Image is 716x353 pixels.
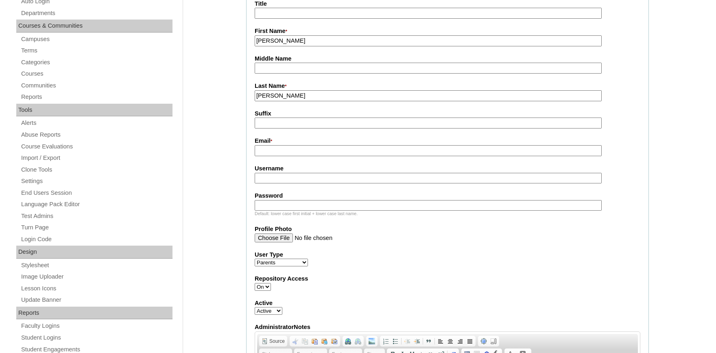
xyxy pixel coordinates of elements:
[255,27,640,36] label: First Name
[20,283,172,294] a: Lesson Icons
[20,188,172,198] a: End Users Session
[16,104,172,117] div: Tools
[310,337,320,346] a: Paste
[20,69,172,79] a: Courses
[20,333,172,343] a: Student Logins
[412,337,422,346] a: Increase Indent
[20,199,172,209] a: Language Pack Editor
[20,34,172,44] a: Campuses
[445,337,455,346] a: Center
[300,337,310,346] a: Copy
[16,246,172,259] div: Design
[424,337,434,346] a: Block Quote
[20,222,172,233] a: Turn Page
[20,142,172,152] a: Course Evaluations
[455,337,465,346] a: Align Right
[353,337,363,346] a: Unlink
[367,337,377,346] a: Add Image
[436,337,445,346] a: Align Left
[255,323,640,331] label: AdministratorNotes
[20,81,172,91] a: Communities
[290,337,300,346] a: Cut
[20,130,172,140] a: Abuse Reports
[343,337,353,346] a: Link
[255,299,640,307] label: Active
[20,46,172,56] a: Terms
[402,337,412,346] a: Decrease Indent
[20,260,172,270] a: Stylesheet
[20,295,172,305] a: Update Banner
[20,234,172,244] a: Login Code
[255,164,640,173] label: Username
[381,337,391,346] a: Insert/Remove Numbered List
[20,272,172,282] a: Image Uploader
[20,8,172,18] a: Departments
[330,337,339,346] a: Paste from Word
[255,82,640,91] label: Last Name
[465,337,475,346] a: Justify
[20,176,172,186] a: Settings
[255,109,640,118] label: Suffix
[260,337,286,346] a: Source
[20,57,172,68] a: Categories
[479,337,489,346] a: Maximize
[489,337,498,346] a: Show Blocks
[16,20,172,33] div: Courses & Communities
[268,338,285,344] span: Source
[391,337,400,346] a: Insert/Remove Bulleted List
[255,137,640,146] label: Email
[20,211,172,221] a: Test Admins
[16,307,172,320] div: Reports
[255,192,640,200] label: Password
[320,337,330,346] a: Paste as plain text
[255,225,640,233] label: Profile Photo
[20,118,172,128] a: Alerts
[255,251,640,259] label: User Type
[20,153,172,163] a: Import / Export
[20,92,172,102] a: Reports
[20,165,172,175] a: Clone Tools
[255,275,640,283] label: Repository Access
[20,321,172,331] a: Faculty Logins
[255,211,640,217] div: Default: lower case first initial + lower case last name.
[255,54,640,63] label: Middle Name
